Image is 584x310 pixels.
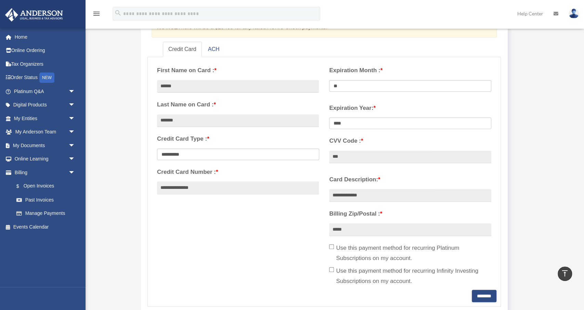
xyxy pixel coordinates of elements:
label: Card Description: [329,175,491,185]
a: My Anderson Teamarrow_drop_down [5,125,86,139]
img: User Pic [569,9,579,18]
a: Manage Payments [10,207,82,220]
label: Last Name on Card : [157,100,319,110]
a: Credit Card [163,42,202,57]
a: Billingarrow_drop_down [5,166,86,179]
i: search [114,9,122,17]
label: Billing Zip/Postal : [329,209,491,219]
label: Expiration Year: [329,103,491,113]
strong: NOTICE [157,24,178,30]
span: arrow_drop_down [68,139,82,153]
span: arrow_drop_down [68,112,82,126]
a: vertical_align_top [558,267,572,281]
span: arrow_drop_down [68,125,82,139]
label: Credit Card Type : [157,134,319,144]
label: Use this payment method for recurring Infinity Investing Subscriptions on my account. [329,266,491,286]
label: Expiration Month : [329,65,491,76]
a: Past Invoices [10,193,86,207]
img: Anderson Advisors Platinum Portal [3,8,65,22]
a: ACH [203,42,225,57]
input: Use this payment method for recurring Platinum Subscriptions on my account. [329,244,334,249]
span: arrow_drop_down [68,85,82,99]
a: Tax Organizers [5,57,86,71]
span: arrow_drop_down [68,166,82,180]
span: arrow_drop_down [68,98,82,112]
label: CVV Code : [329,136,491,146]
label: Use this payment method for recurring Platinum Subscriptions on my account. [329,243,491,263]
i: menu [92,10,101,18]
a: Home [5,30,86,44]
a: menu [92,12,101,18]
a: Events Calendar [5,220,86,234]
a: My Documentsarrow_drop_down [5,139,86,152]
a: Online Learningarrow_drop_down [5,152,86,166]
a: Platinum Q&Aarrow_drop_down [5,85,86,98]
a: Online Ordering [5,44,86,57]
div: NEW [39,73,54,83]
span: $ [20,182,24,191]
a: My Entitiesarrow_drop_down [5,112,86,125]
label: Credit Card Number : [157,167,319,177]
span: arrow_drop_down [68,152,82,166]
a: Digital Productsarrow_drop_down [5,98,86,112]
a: Order StatusNEW [5,71,86,85]
i: vertical_align_top [561,269,569,277]
label: First Name on Card : [157,65,319,76]
input: Use this payment method for recurring Infinity Investing Subscriptions on my account. [329,267,334,272]
a: $Open Invoices [10,179,86,193]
